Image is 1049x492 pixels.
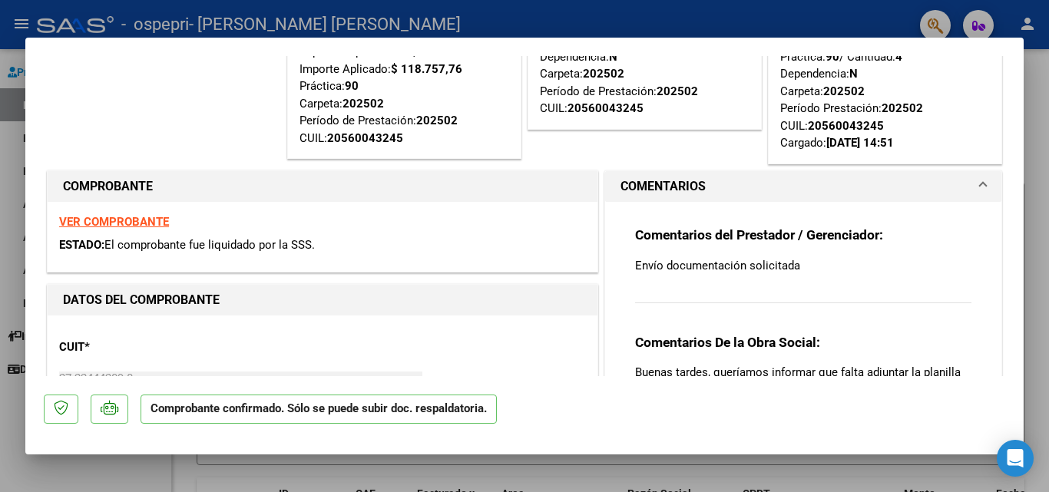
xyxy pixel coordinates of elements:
p: Comprobante confirmado. Sólo se puede subir doc. respaldatoria. [141,395,497,424]
strong: DATOS DEL COMPROBANTE [63,292,220,307]
strong: Comentarios del Prestador / Gerenciador: [635,227,883,243]
strong: 202502 [657,84,698,98]
div: 20560043245 [568,100,644,117]
div: 20560043245 [808,117,884,135]
strong: 202502 [416,114,458,127]
strong: 90 [345,79,359,93]
strong: COMPROBANTE [63,179,153,193]
strong: 4 [895,50,902,64]
div: Tipo de Archivo: Importe Solicitado: Importe Liquidado: Importe Aplicado: Práctica: Carpeta: Perí... [299,8,509,147]
strong: 202502 [583,67,624,81]
p: Envío documentación solicitada [635,257,971,274]
h1: COMENTARIOS [620,177,706,196]
strong: N [609,50,617,64]
p: Buenas tardes, queríamos informar que falta adjuntar la planilla de asistencia, quedamos a la esp... [635,364,971,414]
p: CUIT [59,338,217,356]
strong: N [849,67,858,81]
a: VER COMPROBANTE [59,215,169,229]
div: Open Intercom Messenger [997,440,1034,477]
div: COMENTARIOS [605,202,1001,484]
div: 20560043245 [327,130,403,147]
span: ESTADO: [59,238,104,252]
strong: Comentarios De la Obra Social: [635,335,820,350]
strong: 202502 [823,84,865,98]
span: El comprobante fue liquidado por la SSS. [104,238,315,252]
strong: 90 [826,50,839,64]
mat-expansion-panel-header: COMENTARIOS [605,171,1001,202]
strong: $ 118.757,76 [391,62,462,76]
strong: 202502 [882,101,923,115]
strong: 202502 [342,97,384,111]
strong: [DATE] 14:51 [826,136,894,150]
